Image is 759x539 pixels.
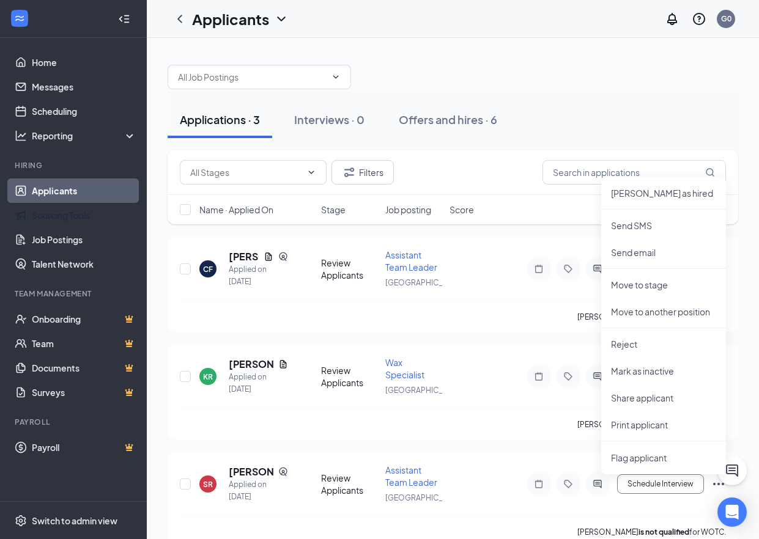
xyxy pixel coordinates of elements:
[32,515,117,527] div: Switch to admin view
[590,479,605,489] svg: ActiveChat
[385,386,463,395] span: [GEOGRAPHIC_DATA]
[229,358,273,371] h5: [PERSON_NAME]
[321,364,378,389] div: Review Applicants
[118,13,130,25] svg: Collapse
[32,50,136,75] a: Home
[385,204,431,216] span: Job posting
[531,479,546,489] svg: Note
[725,463,739,478] svg: ChatActive
[399,112,497,127] div: Offers and hires · 6
[278,467,288,477] svg: SourcingTools
[32,307,136,331] a: OnboardingCrown
[717,497,747,527] div: Open Intercom Messenger
[178,70,326,84] input: All Job Postings
[561,372,576,381] svg: Tag
[32,130,137,142] div: Reporting
[229,479,288,503] div: Applied on [DATE]
[180,112,260,127] div: Applications · 3
[321,472,378,496] div: Review Applicants
[577,527,726,537] p: [PERSON_NAME] for WOTC.
[15,417,134,427] div: Payroll
[229,250,259,263] h5: [PERSON_NAME]
[321,257,378,281] div: Review Applicants
[590,264,605,274] svg: ActiveChat
[190,166,302,179] input: All Stages
[15,515,27,527] svg: Settings
[192,9,269,29] h1: Applicants
[385,357,424,380] span: Wax Specialist
[13,12,26,24] svg: WorkstreamLogo
[531,372,546,381] svg: Note
[321,204,346,216] span: Stage
[203,372,213,382] div: KR
[331,160,394,185] button: Filter Filters
[32,75,136,99] a: Messages
[639,527,689,537] b: is not qualified
[203,264,213,274] div: CF
[665,12,679,26] svg: Notifications
[705,167,715,177] svg: MagnifyingGlass
[278,359,288,369] svg: Document
[294,112,365,127] div: Interviews · 0
[229,263,288,288] div: Applied on [DATE]
[203,479,213,490] div: SR
[590,372,605,381] svg: ActiveChat
[229,371,288,395] div: Applied on [DATE]
[717,456,747,485] button: ChatActive
[32,435,136,460] a: PayrollCrown
[15,288,134,299] div: Team Management
[32,331,136,356] a: TeamCrown
[577,419,726,430] p: [PERSON_NAME] for WOTC.
[274,12,289,26] svg: ChevronDown
[199,204,273,216] span: Name · Applied On
[32,203,136,227] a: Sourcing Tools
[32,356,136,380] a: DocumentsCrown
[692,12,706,26] svg: QuestionInfo
[561,479,576,489] svg: Tag
[711,477,726,491] svg: Ellipses
[331,72,341,82] svg: ChevronDown
[617,474,704,494] button: Schedule Interview
[32,99,136,123] a: Scheduling
[531,264,546,274] svg: Note
[32,227,136,252] a: Job Postings
[611,246,716,258] p: Send email
[611,279,716,291] p: Move to stage
[264,252,273,262] svg: Document
[32,178,136,203] a: Applicants
[385,249,437,273] span: Assistant Team Leader
[385,278,463,287] span: [GEOGRAPHIC_DATA]
[542,160,726,185] input: Search in applications
[15,160,134,170] div: Hiring
[32,380,136,405] a: SurveysCrown
[306,167,316,177] svg: ChevronDown
[577,312,726,322] p: [PERSON_NAME] for WOTC.
[32,252,136,276] a: Talent Network
[342,165,357,180] svg: Filter
[721,13,731,24] div: G0
[172,12,187,26] svg: ChevronLeft
[385,464,437,488] span: Assistant Team Leader
[229,465,273,479] h5: [PERSON_NAME]
[15,130,27,142] svg: Analysis
[561,264,576,274] svg: Tag
[450,204,474,216] span: Score
[278,252,288,262] svg: SourcingTools
[385,493,463,502] span: [GEOGRAPHIC_DATA]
